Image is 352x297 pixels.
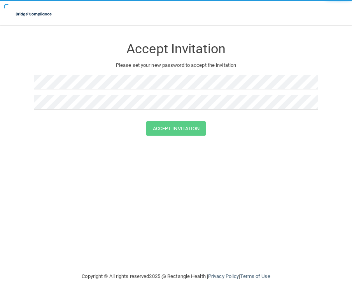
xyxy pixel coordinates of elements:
[12,6,56,22] img: bridge_compliance_login_screen.278c3ca4.svg
[240,273,270,279] a: Terms of Use
[40,61,312,70] p: Please set your new password to accept the invitation
[34,42,318,56] h3: Accept Invitation
[208,273,239,279] a: Privacy Policy
[34,264,318,289] div: Copyright © All rights reserved 2025 @ Rectangle Health | |
[146,121,206,136] button: Accept Invitation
